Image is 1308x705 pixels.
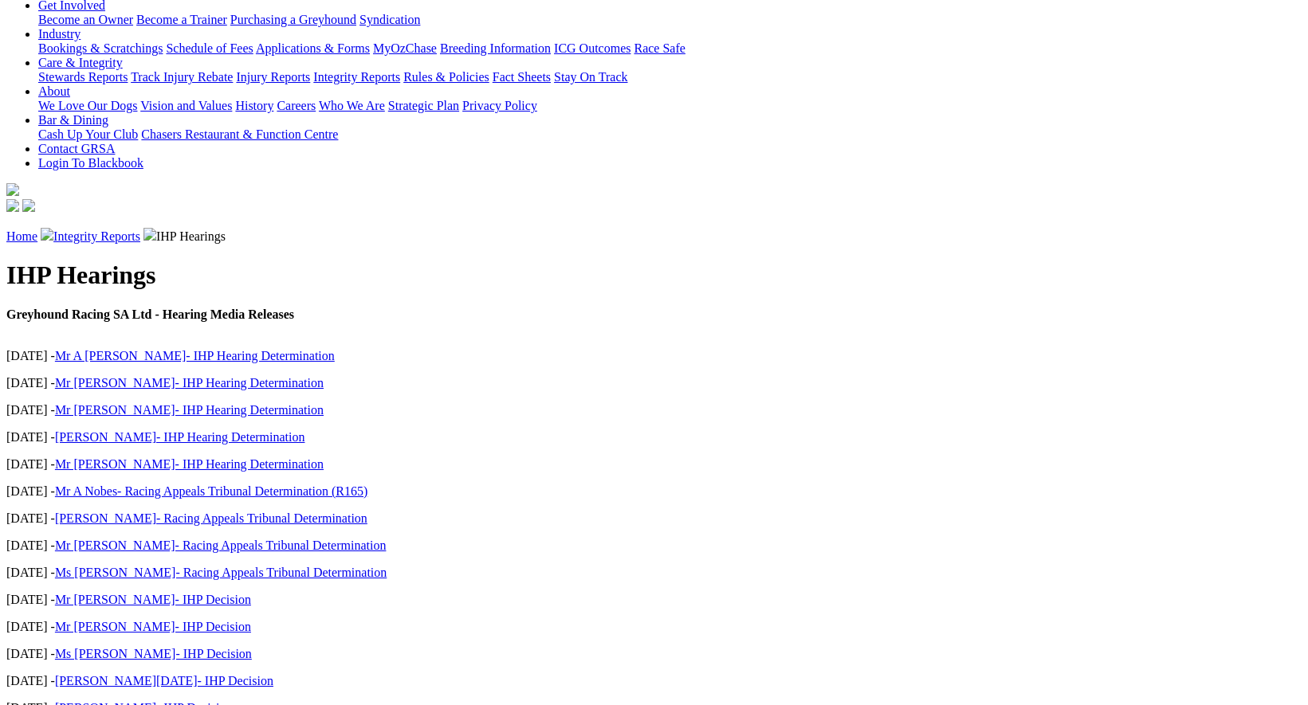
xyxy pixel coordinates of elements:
p: [DATE] - [6,674,1302,688]
p: [DATE] - [6,620,1302,634]
p: [DATE] - [6,430,1302,445]
h1: IHP Hearings [6,260,1302,290]
a: Stay On Track [554,70,627,84]
a: Mr A Nobes- Racing Appeals Tribunal Determination (R165) [55,484,367,498]
a: ICG Outcomes [554,41,630,55]
a: Become an Owner [38,13,133,26]
a: Integrity Reports [53,229,140,243]
a: Track Injury Rebate [131,70,233,84]
a: Login To Blackbook [38,156,143,170]
a: Mr [PERSON_NAME]- IHP Decision [55,620,251,633]
p: [DATE] - [6,376,1302,390]
a: Mr [PERSON_NAME]- IHP Hearing Determination [55,376,324,390]
a: Chasers Restaurant & Function Centre [141,127,338,141]
a: Vision and Values [140,99,232,112]
a: [PERSON_NAME][DATE]- IHP Decision [55,674,273,687]
a: Mr [PERSON_NAME]- IHP Hearing Determination [55,403,324,417]
a: Integrity Reports [313,70,400,84]
div: Care & Integrity [38,70,1302,84]
div: Industry [38,41,1302,56]
img: chevron-right.svg [41,228,53,241]
img: twitter.svg [22,199,35,212]
a: Applications & Forms [256,41,370,55]
p: [DATE] - [6,349,1302,363]
img: logo-grsa-white.png [6,183,19,196]
a: Bookings & Scratchings [38,41,163,55]
a: Mr [PERSON_NAME]- IHP Hearing Determination [55,457,324,471]
a: Care & Integrity [38,56,123,69]
div: About [38,99,1302,113]
a: Fact Sheets [493,70,551,84]
a: Mr A [PERSON_NAME]- IHP Hearing Determination [55,349,335,362]
a: Schedule of Fees [166,41,253,55]
a: Race Safe [634,41,685,55]
a: Contact GRSA [38,142,115,155]
p: [DATE] - [6,647,1302,661]
a: Mr [PERSON_NAME]- Racing Appeals Tribunal Determination [55,539,387,552]
a: Purchasing a Greyhound [230,13,356,26]
div: Bar & Dining [38,127,1302,142]
a: Ms [PERSON_NAME]- IHP Decision [55,647,252,660]
a: [PERSON_NAME]- Racing Appeals Tribunal Determination [55,511,367,525]
a: MyOzChase [373,41,437,55]
a: Home [6,229,37,243]
a: Careers [277,99,316,112]
img: chevron-right.svg [143,228,156,241]
div: Get Involved [38,13,1302,27]
a: Strategic Plan [388,99,459,112]
a: Industry [38,27,81,41]
p: IHP Hearings [6,228,1302,244]
a: Bar & Dining [38,113,108,127]
a: We Love Our Dogs [38,99,137,112]
a: Rules & Policies [403,70,489,84]
p: [DATE] - [6,593,1302,607]
a: Ms [PERSON_NAME]- Racing Appeals Tribunal Determination [55,566,387,579]
a: Stewards Reports [38,70,128,84]
p: [DATE] - [6,539,1302,553]
p: [DATE] - [6,403,1302,417]
p: [DATE] - [6,484,1302,499]
a: Become a Trainer [136,13,227,26]
a: Privacy Policy [462,99,537,112]
a: Breeding Information [440,41,551,55]
a: Who We Are [319,99,385,112]
p: [DATE] - [6,566,1302,580]
a: History [235,99,273,112]
a: [PERSON_NAME]- IHP Hearing Determination [55,430,305,444]
strong: Greyhound Racing SA Ltd - Hearing Media Releases [6,307,294,321]
p: [DATE] - [6,457,1302,472]
img: facebook.svg [6,199,19,212]
a: Syndication [359,13,420,26]
a: About [38,84,70,98]
p: [DATE] - [6,511,1302,526]
a: Mr [PERSON_NAME]- IHP Decision [55,593,251,606]
a: Cash Up Your Club [38,127,138,141]
a: Injury Reports [236,70,310,84]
